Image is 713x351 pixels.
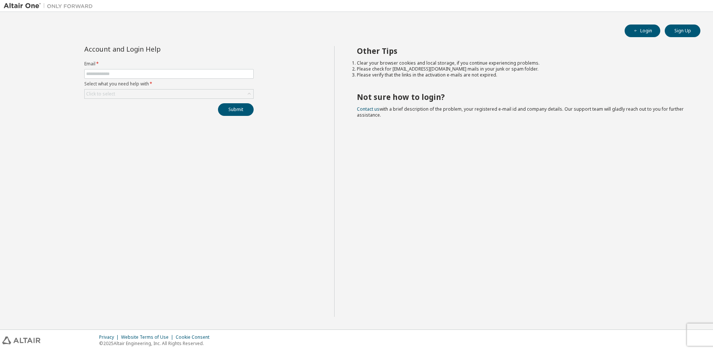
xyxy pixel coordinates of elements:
div: Click to select [86,91,115,97]
span: with a brief description of the problem, your registered e-mail id and company details. Our suppo... [357,106,684,118]
li: Please verify that the links in the activation e-mails are not expired. [357,72,687,78]
button: Sign Up [665,25,700,37]
li: Please check for [EMAIL_ADDRESS][DOMAIN_NAME] mails in your junk or spam folder. [357,66,687,72]
img: Altair One [4,2,97,10]
img: altair_logo.svg [2,337,40,344]
label: Email [84,61,254,67]
li: Clear your browser cookies and local storage, if you continue experiencing problems. [357,60,687,66]
p: © 2025 Altair Engineering, Inc. All Rights Reserved. [99,340,214,347]
div: Account and Login Help [84,46,220,52]
h2: Not sure how to login? [357,92,687,102]
button: Login [625,25,660,37]
div: Click to select [85,90,253,98]
h2: Other Tips [357,46,687,56]
button: Submit [218,103,254,116]
a: Contact us [357,106,380,112]
div: Privacy [99,334,121,340]
label: Select what you need help with [84,81,254,87]
div: Cookie Consent [176,334,214,340]
div: Website Terms of Use [121,334,176,340]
